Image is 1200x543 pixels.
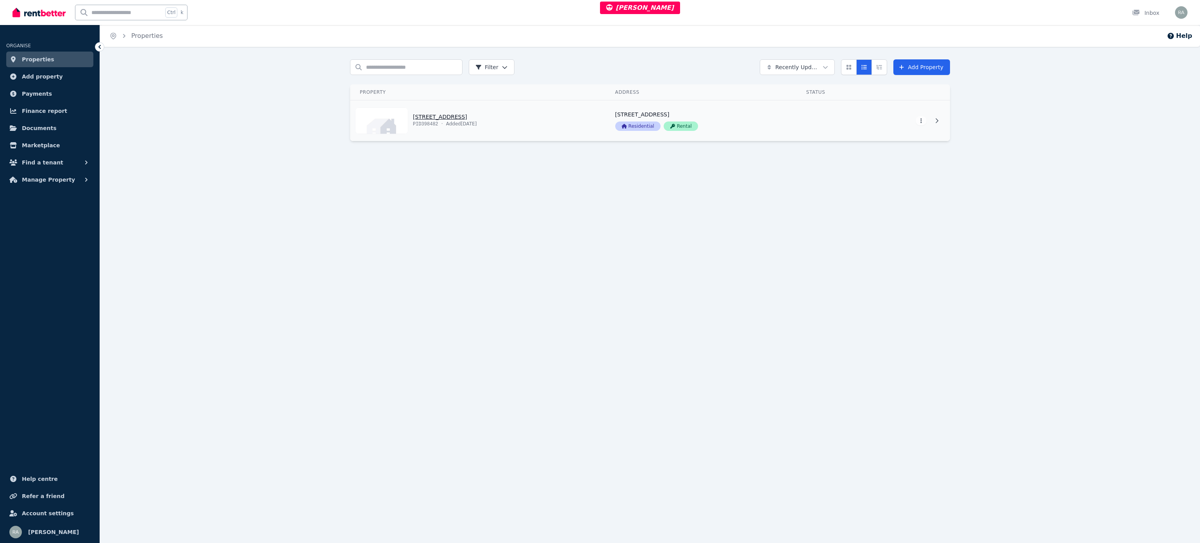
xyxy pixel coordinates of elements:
[6,43,31,48] span: ORGANISE
[469,59,514,75] button: Filter
[606,100,797,141] a: View details for 9/47 Rathcown Rd, Reservoir
[22,141,60,150] span: Marketplace
[775,63,820,71] span: Recently Updated
[760,59,835,75] button: Recently Updated
[871,59,887,75] button: Expanded list view
[6,172,93,188] button: Manage Property
[1167,31,1192,41] button: Help
[350,100,606,141] a: View details for 9/47 Rathcown Rd, Reservoir
[6,155,93,170] button: Find a tenant
[22,89,52,98] span: Payments
[6,69,93,84] a: Add property
[22,474,58,484] span: Help centre
[6,52,93,67] a: Properties
[22,491,64,501] span: Refer a friend
[28,527,79,537] span: [PERSON_NAME]
[1175,6,1187,19] img: Rochelle Alvarez
[22,158,63,167] span: Find a tenant
[6,138,93,153] a: Marketplace
[22,175,75,184] span: Manage Property
[22,55,54,64] span: Properties
[868,100,950,141] a: View details for 9/47 Rathcown Rd, Reservoir
[893,59,950,75] a: Add Property
[797,100,868,141] a: View details for 9/47 Rathcown Rd, Reservoir
[6,505,93,521] a: Account settings
[165,7,177,18] span: Ctrl
[131,32,163,39] a: Properties
[350,84,606,100] th: Property
[916,116,927,125] button: More options
[22,509,74,518] span: Account settings
[180,9,183,16] span: k
[856,59,872,75] button: Compact list view
[841,59,887,75] div: View options
[6,86,93,102] a: Payments
[100,25,172,47] nav: Breadcrumb
[841,59,857,75] button: Card view
[6,120,93,136] a: Documents
[6,488,93,504] a: Refer a friend
[606,4,674,11] span: [PERSON_NAME]
[475,63,498,71] span: Filter
[9,526,22,538] img: Rochelle Alvarez
[797,84,868,100] th: Status
[6,103,93,119] a: Finance report
[606,84,797,100] th: Address
[6,471,93,487] a: Help centre
[1132,9,1159,17] div: Inbox
[22,72,63,81] span: Add property
[22,106,67,116] span: Finance report
[12,7,66,18] img: RentBetter
[22,123,57,133] span: Documents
